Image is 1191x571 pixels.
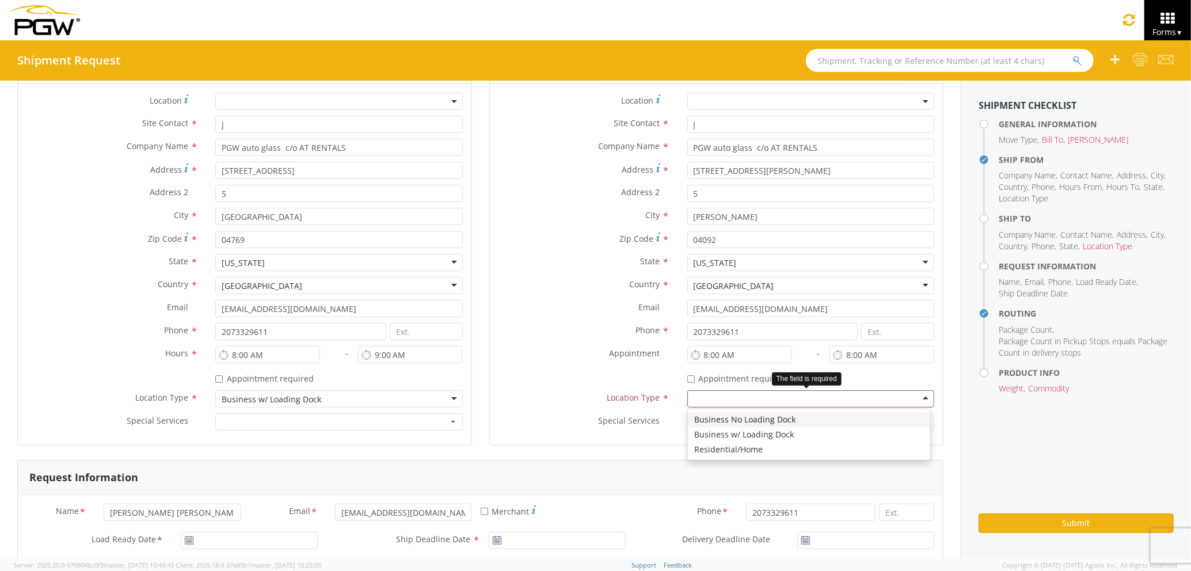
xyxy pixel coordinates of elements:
[1117,229,1146,240] span: Address
[1059,241,1078,252] span: State
[999,383,1023,394] span: Weight
[1152,26,1183,37] span: Forms
[289,505,310,519] span: Email
[1032,181,1055,192] span: Phone
[17,54,120,67] h4: Shipment Request
[1083,241,1132,252] span: Location Type
[1059,181,1102,192] span: Hours From
[165,348,188,359] span: Hours
[92,534,156,547] span: Load Ready Date
[1106,181,1139,192] span: Hours To
[607,392,660,403] span: Location Type
[1025,276,1044,287] span: Email
[1032,241,1055,252] span: Phone
[817,348,820,359] span: -
[176,561,321,569] span: Client: 2025.18.0-37e85b1
[688,442,930,457] div: Residential/Home
[999,134,1039,146] li: ,
[639,302,660,313] span: Email
[222,280,302,292] div: [GEOGRAPHIC_DATA]
[1059,241,1080,252] li: ,
[999,383,1025,394] li: ,
[164,325,188,336] span: Phone
[879,504,934,521] input: Ext.
[1151,170,1164,181] span: City
[1176,28,1183,37] span: ▼
[999,170,1057,181] li: ,
[688,427,930,442] div: Business w/ Loading Dock
[979,513,1174,533] button: Submit
[999,155,1174,164] h4: Ship From
[999,309,1174,318] h4: Routing
[622,164,654,175] span: Address
[664,561,692,569] a: Feedback
[682,534,770,545] span: Delivery Deadline Date
[979,99,1076,112] strong: Shipment Checklist
[999,170,1056,181] span: Company Name
[614,117,660,128] span: Site Contact
[9,5,80,35] img: pgw-form-logo-1aaa8060b1cc70fad034.png
[806,49,1094,72] input: Shipment, Tracking or Reference Number (at least 4 chars)
[158,279,188,290] span: Country
[174,210,188,220] span: City
[222,257,265,269] div: [US_STATE]
[999,193,1048,204] span: Location Type
[481,508,488,515] input: Merchant
[999,134,1037,145] span: Move Type
[697,505,721,519] span: Phone
[1117,170,1148,181] li: ,
[999,262,1174,271] h4: Request Information
[630,279,660,290] span: Country
[631,561,656,569] a: Support
[999,120,1174,128] h4: General Information
[1048,276,1071,287] span: Phone
[345,348,348,359] span: -
[622,95,654,106] span: Location
[599,140,660,151] span: Company Name
[1042,134,1065,146] li: ,
[1151,229,1166,241] li: ,
[1117,229,1148,241] li: ,
[1117,170,1146,181] span: Address
[999,229,1056,240] span: Company Name
[135,392,188,403] span: Location Type
[1060,229,1112,240] span: Contact Name
[999,241,1029,252] li: ,
[150,95,182,106] span: Location
[999,336,1167,358] span: Package Count in Pickup Stops equals Package Count in delivery stops
[56,505,79,519] span: Name
[1025,276,1045,288] li: ,
[396,534,470,545] span: Ship Deadline Date
[772,372,842,386] div: The field is required
[610,348,660,359] span: Appointment
[169,256,188,267] span: State
[127,415,188,426] span: Special Services
[167,302,188,313] span: Email
[999,368,1174,377] h4: Product Info
[646,210,660,220] span: City
[620,233,654,244] span: Zip Code
[622,186,660,197] span: Address 2
[861,323,934,340] input: Ext.
[215,371,316,385] label: Appointment required
[1151,229,1164,240] span: City
[999,181,1029,193] li: ,
[999,181,1027,192] span: Country
[999,324,1052,335] span: Package Count
[599,415,660,426] span: Special Services
[999,241,1027,252] span: Country
[1060,229,1114,241] li: ,
[1068,134,1128,145] span: [PERSON_NAME]
[142,117,188,128] span: Site Contact
[222,394,321,405] div: Business w/ Loading Dock
[999,276,1020,287] span: Name
[1151,170,1166,181] li: ,
[999,276,1022,288] li: ,
[251,561,321,569] span: master, [DATE] 10:25:00
[1076,276,1138,288] li: ,
[127,140,188,151] span: Company Name
[148,233,182,244] span: Zip Code
[104,561,174,569] span: master, [DATE] 10:43:43
[999,214,1174,223] h4: Ship To
[1060,170,1112,181] span: Contact Name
